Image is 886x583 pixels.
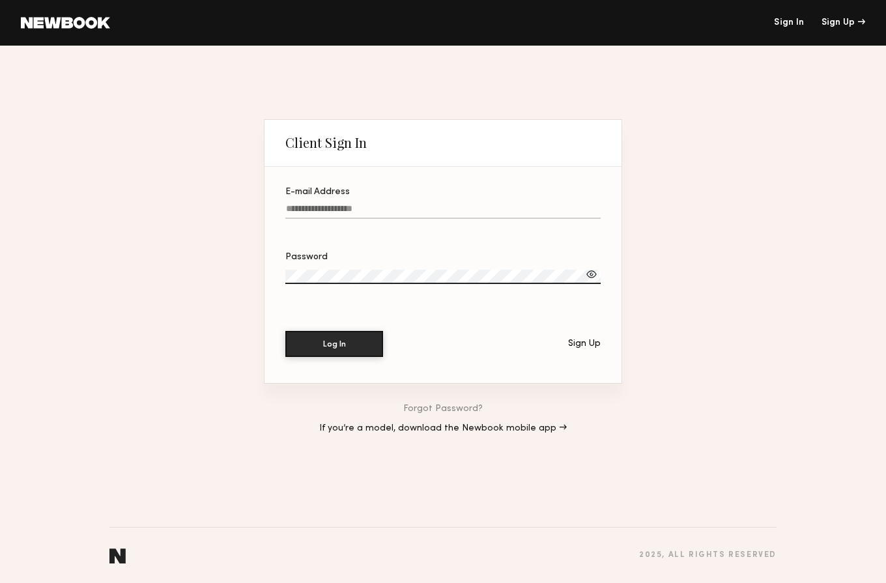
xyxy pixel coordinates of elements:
a: If you’re a model, download the Newbook mobile app → [319,424,567,433]
a: Forgot Password? [403,405,483,414]
div: Sign Up [822,18,865,27]
div: Password [285,253,601,262]
div: Sign Up [568,339,601,348]
button: Log In [285,331,383,357]
div: Client Sign In [285,135,367,150]
div: 2025 , all rights reserved [639,551,777,560]
a: Sign In [774,18,804,27]
div: E-mail Address [285,188,601,197]
input: Password [285,270,601,284]
input: E-mail Address [285,204,601,219]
